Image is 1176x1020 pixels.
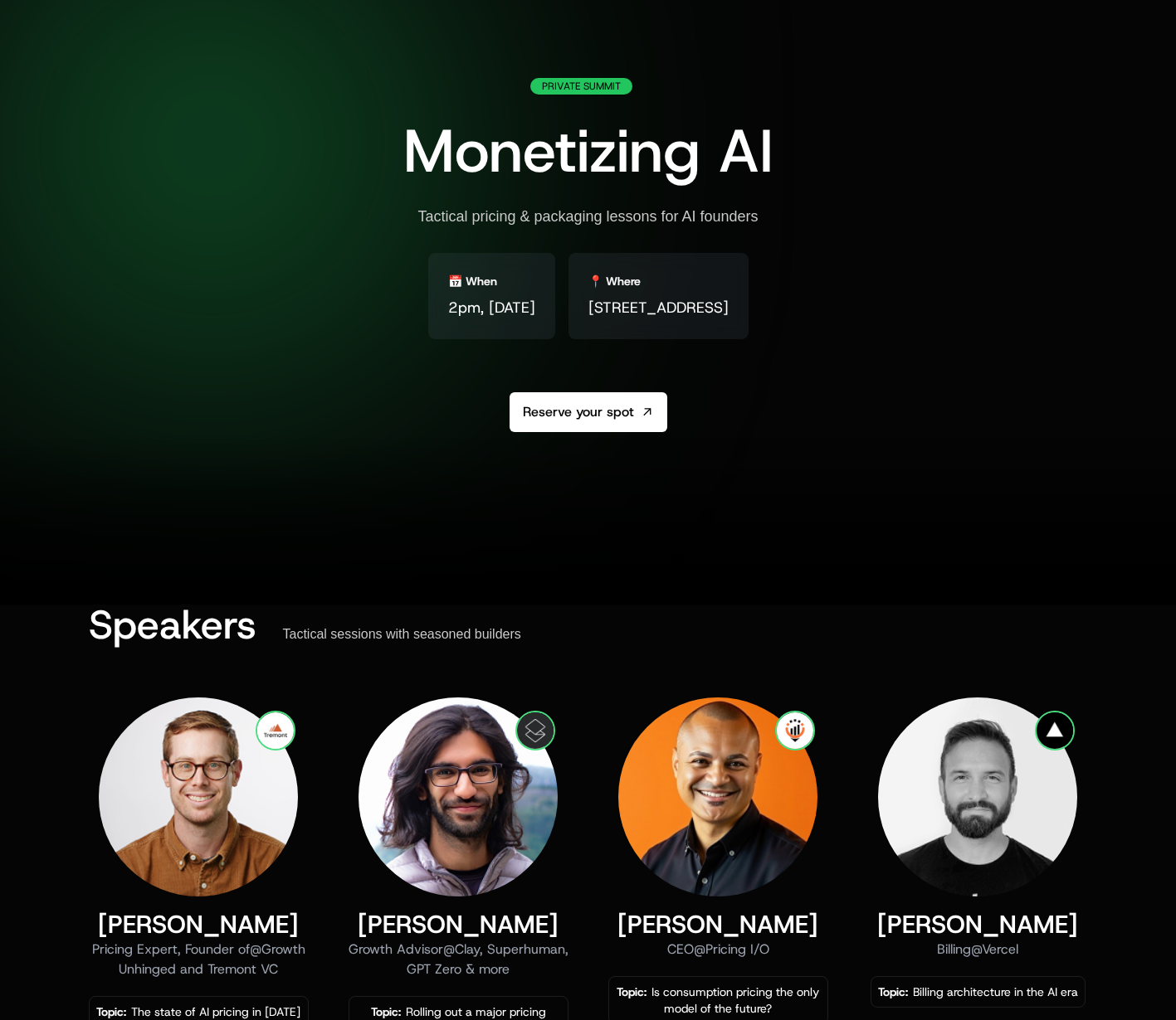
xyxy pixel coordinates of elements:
[359,697,558,896] img: Gaurav Vohra
[89,940,309,979] div: Pricing Expert, Founder of @ Growth Unhinged and Tremont VC
[878,697,1077,896] img: Shar Dara
[371,1004,401,1019] span: Topic:
[417,207,758,226] div: Tactical pricing & packaging lessons for AI founders
[588,296,729,319] span: [STREET_ADDRESS]
[530,78,632,95] div: Private Summit
[871,910,1086,940] div: [PERSON_NAME]
[515,711,555,750] img: Clay, Superhuman, GPT Zero & more
[608,910,828,940] div: [PERSON_NAME]
[96,1003,301,1020] div: The state of AI pricing in [DATE]
[89,910,309,940] div: [PERSON_NAME]
[878,984,908,999] span: Topic:
[608,940,828,959] div: CEO @ Pricing I/O
[878,984,1078,1000] div: Billing architecture in the AI era
[403,111,773,191] span: Monetizing AI
[618,697,817,896] img: Marcos Rivera
[1035,711,1075,750] img: Vercel
[871,940,1086,959] div: Billing @ Vercel
[775,711,815,750] img: Pricing I/O
[616,984,821,1017] div: Is consumption pricing the only model of the future?
[588,273,641,289] div: 📍 Where
[448,296,535,319] span: 2pm, [DATE]
[617,984,647,999] span: Topic:
[99,697,298,896] img: Kyle Poyar
[96,1004,126,1019] span: Topic:
[349,940,568,979] div: Growth Advisor @ Clay, Superhuman, GPT Zero & more
[256,711,295,750] img: Growth Unhinged and Tremont VC
[283,626,521,643] div: Tactical sessions with seasoned builders
[448,273,497,289] div: 📅 When
[510,392,667,432] a: Reserve your spot
[349,910,568,940] div: [PERSON_NAME]
[89,598,256,651] span: Speakers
